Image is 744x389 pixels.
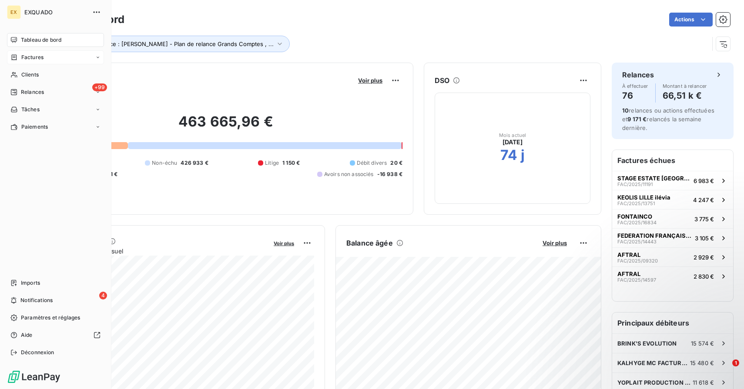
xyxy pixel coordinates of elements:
[21,53,44,61] span: Factures
[622,83,648,89] span: À effectuer
[21,36,61,44] span: Tableau de bord
[732,359,739,366] span: 1
[617,277,656,283] span: FAC/2025/14597
[49,246,268,256] span: Chiffre d'affaires mensuel
[612,150,733,171] h6: Factures échues
[622,89,648,103] h4: 76
[617,232,691,239] span: FEDERATION FRANÇAISE DE FOOTBALL
[324,170,374,178] span: Avoirs non associés
[617,201,655,206] span: FAC/2025/13751
[7,370,61,384] img: Logo LeanPay
[617,213,652,220] span: FONTAINCO
[617,239,657,244] span: FAC/2025/14443
[617,251,640,258] span: AFTRAL
[390,159,402,167] span: 20 €
[282,159,300,167] span: 1 150 €
[694,254,714,261] span: 2 929 €
[152,159,177,167] span: Non-échu
[99,292,107,299] span: 4
[663,83,707,89] span: Montant à relancer
[695,235,714,242] span: 3 105 €
[612,247,733,266] button: AFTRALFAC/2025/093202 929 €
[271,239,297,247] button: Voir plus
[617,379,693,386] span: YOPLAIT PRODUCTION FRANCE
[612,228,733,247] button: FEDERATION FRANÇAISE DE FOOTBALLFAC/2025/144433 105 €
[617,182,653,187] span: FAC/2025/11191
[21,123,48,131] span: Paiements
[92,83,107,91] span: +99
[503,138,523,146] span: [DATE]
[521,146,525,164] h2: j
[21,279,40,287] span: Imports
[617,175,690,182] span: STAGE ESTATE [GEOGRAPHIC_DATA]
[570,305,744,366] iframe: Intercom notifications message
[181,159,208,167] span: 426 933 €
[358,77,382,84] span: Voir plus
[49,113,402,139] h2: 463 665,96 €
[355,76,385,84] button: Voir plus
[21,314,80,322] span: Paramètres et réglages
[265,159,279,167] span: Litige
[274,240,294,246] span: Voir plus
[20,296,53,304] span: Notifications
[435,75,449,86] h6: DSO
[346,238,393,248] h6: Balance âgée
[7,5,21,19] div: EX
[694,177,714,184] span: 6 983 €
[612,266,733,286] button: AFTRALFAC/2025/145972 830 €
[663,89,707,103] h4: 66,51 k €
[500,146,517,164] h2: 74
[612,190,733,209] button: KEOLIS LILLE iléviaFAC/2025/137514 247 €
[694,216,714,223] span: 3 775 €
[617,270,640,277] span: AFTRAL
[499,133,526,138] span: Mois actuel
[617,194,670,201] span: KEOLIS LILLE ilévia
[24,9,87,16] span: EXQUADO
[21,71,39,79] span: Clients
[21,106,40,113] span: Tâches
[377,170,402,178] span: -16 938 €
[21,349,54,356] span: Déconnexion
[693,379,714,386] span: 11 618 €
[617,220,657,225] span: FAC/2025/16834
[627,116,647,123] span: 9 171 €
[7,328,104,342] a: Aide
[540,239,570,247] button: Voir plus
[617,258,658,263] span: FAC/2025/09320
[622,70,654,80] h6: Relances
[543,239,567,246] span: Voir plus
[669,13,713,27] button: Actions
[612,171,733,190] button: STAGE ESTATE [GEOGRAPHIC_DATA]FAC/2025/111916 983 €
[74,40,274,47] span: Plan de relance : [PERSON_NAME] - Plan de relance Grands Comptes , ...
[622,107,629,114] span: 10
[21,88,44,96] span: Relances
[694,273,714,280] span: 2 830 €
[21,331,33,339] span: Aide
[693,196,714,203] span: 4 247 €
[357,159,387,167] span: Débit divers
[612,209,733,228] button: FONTAINCOFAC/2025/168343 775 €
[622,107,714,131] span: relances ou actions effectuées et relancés la semaine dernière.
[714,359,735,380] iframe: Intercom live chat
[62,36,290,52] button: Plan de relance : [PERSON_NAME] - Plan de relance Grands Comptes , ...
